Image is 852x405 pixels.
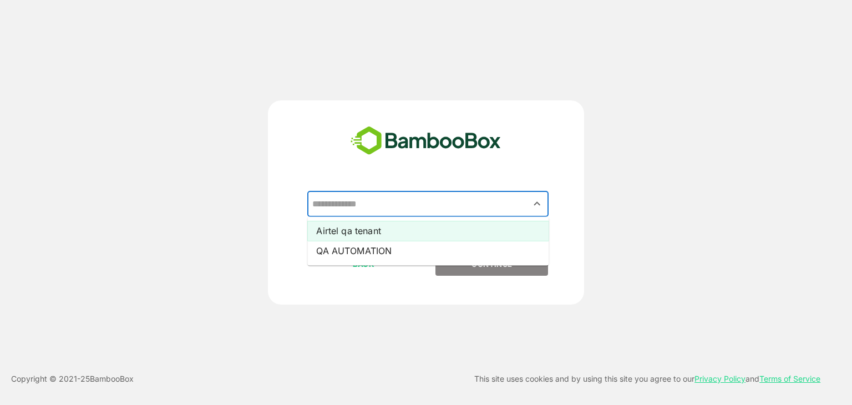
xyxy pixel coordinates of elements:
[307,241,549,261] li: QA AUTOMATION
[694,374,745,383] a: Privacy Policy
[307,221,549,241] li: Airtel qa tenant
[759,374,820,383] a: Terms of Service
[474,372,820,386] p: This site uses cookies and by using this site you agree to our and
[530,196,545,211] button: Close
[11,372,134,386] p: Copyright © 2021- 25 BambooBox
[344,123,507,159] img: bamboobox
